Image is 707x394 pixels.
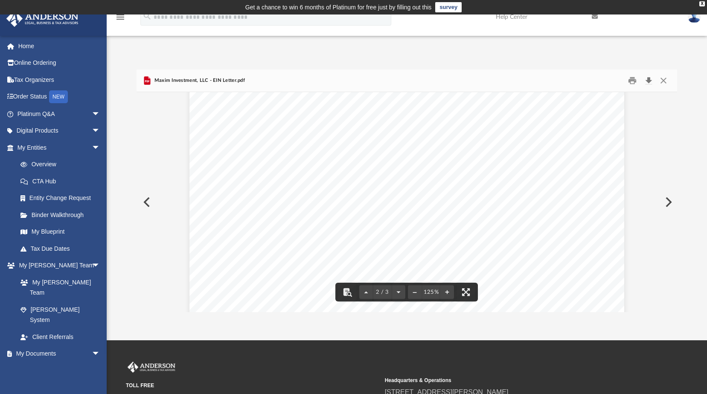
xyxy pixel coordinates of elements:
span: arrow_drop_down [92,345,109,363]
div: File preview [137,92,677,312]
span: arrow_drop_down [92,105,109,123]
img: User Pic [688,11,701,23]
button: Previous File [137,190,155,214]
span: arrow_drop_down [92,122,109,140]
a: [PERSON_NAME] System [12,301,109,328]
a: menu [115,16,125,22]
button: Next File [658,190,677,214]
button: Enter fullscreen [457,283,475,301]
a: My Documentsarrow_drop_down [6,345,109,362]
a: Box [12,362,105,379]
div: Document Viewer [137,92,677,312]
button: Zoom in [440,283,454,301]
a: Client Referrals [12,328,109,345]
button: Zoom out [408,283,422,301]
a: Binder Walkthrough [12,206,113,223]
a: My [PERSON_NAME] Team [12,274,105,301]
button: Previous page [359,283,373,301]
span: arrow_drop_down [92,257,109,275]
i: search [143,12,152,21]
a: Platinum Q&Aarrow_drop_down [6,105,113,122]
i: menu [115,12,125,22]
a: Entity Change Request [12,190,113,207]
div: Current zoom level [422,290,440,295]
a: My Entitiesarrow_drop_down [6,139,113,156]
a: My Blueprint [12,223,109,240]
small: TOLL FREE [126,382,379,389]
span: 2 / 3 [373,290,392,295]
button: Close [656,74,671,87]
span: Maxim Investment, LLC - EIN Letter.pdf [152,77,244,84]
a: Overview [12,156,113,173]
img: Anderson Advisors Platinum Portal [126,362,177,373]
a: Home [6,38,113,55]
div: close [699,1,705,6]
img: Anderson Advisors Platinum Portal [4,10,81,27]
button: 2 / 3 [373,283,392,301]
a: CTA Hub [12,173,113,190]
a: Digital Productsarrow_drop_down [6,122,113,139]
button: Toggle findbar [338,283,357,301]
span: arrow_drop_down [92,139,109,156]
a: My [PERSON_NAME] Teamarrow_drop_down [6,257,109,274]
a: Tax Organizers [6,71,113,88]
a: Order StatusNEW [6,88,113,106]
div: Preview [137,70,677,312]
small: Headquarters & Operations [385,377,638,384]
div: NEW [49,90,68,103]
button: Print [624,74,641,87]
a: Tax Due Dates [12,240,113,257]
a: Online Ordering [6,55,113,72]
button: Download [641,74,656,87]
a: survey [435,2,462,12]
button: Next page [392,283,405,301]
div: Get a chance to win 6 months of Platinum for free just by filling out this [245,2,432,12]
